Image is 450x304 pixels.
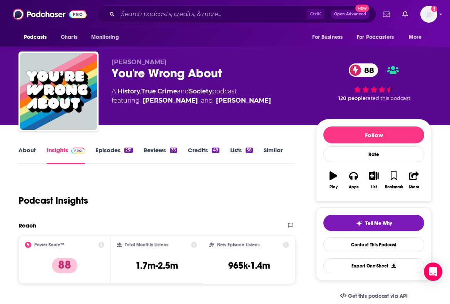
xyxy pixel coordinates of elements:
button: Apps [343,166,363,194]
h1: Podcast Insights [18,195,88,206]
button: Bookmark [384,166,404,194]
button: Follow [323,126,424,143]
span: 120 people [338,95,366,101]
h3: 1.7m-2.5m [136,260,178,271]
a: About [18,146,36,164]
a: Contact This Podcast [323,237,424,252]
h2: Reach [18,222,36,229]
div: 88 120 peoplerated this podcast [316,58,432,106]
span: 88 [356,63,378,77]
a: Credits48 [188,146,219,164]
div: Share [409,185,419,189]
div: Open Intercom Messenger [424,262,442,281]
span: New [355,5,369,12]
div: Bookmark [385,185,403,189]
span: Logged in as smeizlik [420,6,437,23]
div: [PERSON_NAME] [143,96,198,105]
span: Ctrl K [306,9,325,19]
span: featuring [112,96,271,105]
button: Share [404,166,424,194]
a: Lists58 [230,146,253,164]
div: Play [330,185,338,189]
button: Open AdvancedNew [331,10,370,19]
svg: Add a profile image [431,6,437,12]
a: True Crime [141,88,177,95]
span: For Business [312,32,343,43]
button: open menu [18,30,57,45]
span: Get this podcast via API [348,293,408,299]
span: and [201,96,213,105]
a: InsightsPodchaser Pro [47,146,85,164]
h2: Total Monthly Listens [125,242,168,248]
button: open menu [403,30,432,45]
h2: New Episode Listens [217,242,259,248]
button: open menu [352,30,405,45]
div: 48 [212,148,219,153]
span: Charts [61,32,77,43]
a: History [117,88,140,95]
a: Reviews33 [144,146,177,164]
img: Podchaser Pro [71,148,85,154]
a: Society [189,88,212,95]
span: For Podcasters [357,32,394,43]
a: Charts [56,30,82,45]
span: Open Advanced [334,12,366,16]
div: Rate [323,146,424,162]
a: Similar [264,146,283,164]
a: Show notifications dropdown [399,8,411,21]
button: Show profile menu [420,6,437,23]
img: Podchaser - Follow, Share and Rate Podcasts [13,7,87,22]
span: , [140,88,141,95]
h2: Power Score™ [34,242,64,248]
a: Show notifications dropdown [380,8,393,21]
a: [PERSON_NAME] [216,96,271,105]
span: and [177,88,189,95]
button: open menu [307,30,352,45]
div: Search podcasts, credits, & more... [97,5,376,23]
div: Apps [349,185,359,189]
p: 88 [52,258,77,273]
div: 33 [170,148,177,153]
button: Play [323,166,343,194]
button: Export One-Sheet [323,258,424,273]
span: Monitoring [91,32,119,43]
div: List [371,185,377,189]
div: A podcast [112,87,271,105]
span: More [409,32,422,43]
input: Search podcasts, credits, & more... [118,8,306,20]
span: [PERSON_NAME] [112,58,167,66]
img: You're Wrong About [20,53,97,130]
div: 251 [124,148,133,153]
span: Tell Me Why [365,220,392,226]
button: List [364,166,384,194]
div: 58 [246,148,253,153]
a: Episodes251 [95,146,133,164]
a: 88 [349,63,378,77]
h3: 965k-1.4m [228,260,270,271]
img: User Profile [420,6,437,23]
span: Podcasts [24,32,47,43]
span: rated this podcast [366,95,410,101]
button: open menu [86,30,129,45]
button: tell me why sparkleTell Me Why [323,215,424,231]
img: tell me why sparkle [356,220,362,226]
